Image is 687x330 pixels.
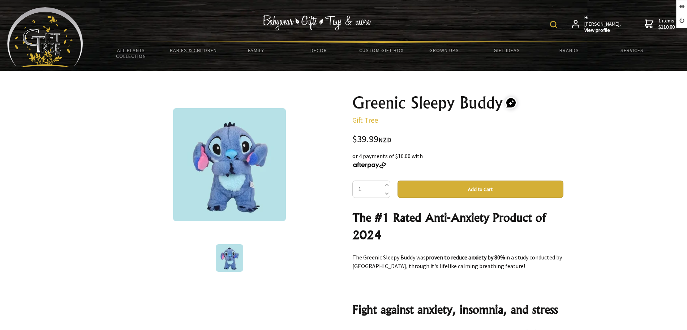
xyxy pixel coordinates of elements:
[584,14,622,34] span: Hi [PERSON_NAME],
[352,253,563,270] p: The Greenic Sleepy Buddy was in a study conducted by [GEOGRAPHIC_DATA], through it's lifelike cal...
[538,43,601,58] a: Brands
[352,135,563,144] div: $39.99
[225,43,287,58] a: Family
[352,94,563,111] h1: Greenic Sleepy Buddy
[262,15,371,30] img: Babywear - Gifts - Toys & more
[100,43,162,64] a: All Plants Collection
[287,43,350,58] a: Decor
[426,254,505,261] strong: proven to reduce anxiety by 80%
[413,43,475,58] a: Grown Ups
[352,302,558,317] strong: Fight against anxiety, insomnia, and stress
[7,7,83,67] img: Babyware - Gifts - Toys and more...
[645,14,675,34] a: 1 items$110.00
[550,21,557,28] img: product search
[352,152,563,169] div: or 4 payments of $10.00 with
[475,43,538,58] a: Gift Ideas
[352,162,387,169] img: Afterpay
[658,17,675,30] span: 1 items
[658,24,675,30] strong: $110.00
[173,108,286,221] img: Greenic Sleepy Buddy
[162,43,225,58] a: Babies & Children
[398,181,563,198] button: Add to Cart
[378,136,391,144] span: NZD
[584,27,622,34] strong: View profile
[352,115,378,124] a: Gift Tree
[601,43,663,58] a: Services
[216,244,243,272] img: Greenic Sleepy Buddy
[572,14,622,34] a: Hi [PERSON_NAME],View profile
[350,43,413,58] a: Custom Gift Box
[352,210,546,242] strong: The #1 Rated Anti-Anxiety Product of 2024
